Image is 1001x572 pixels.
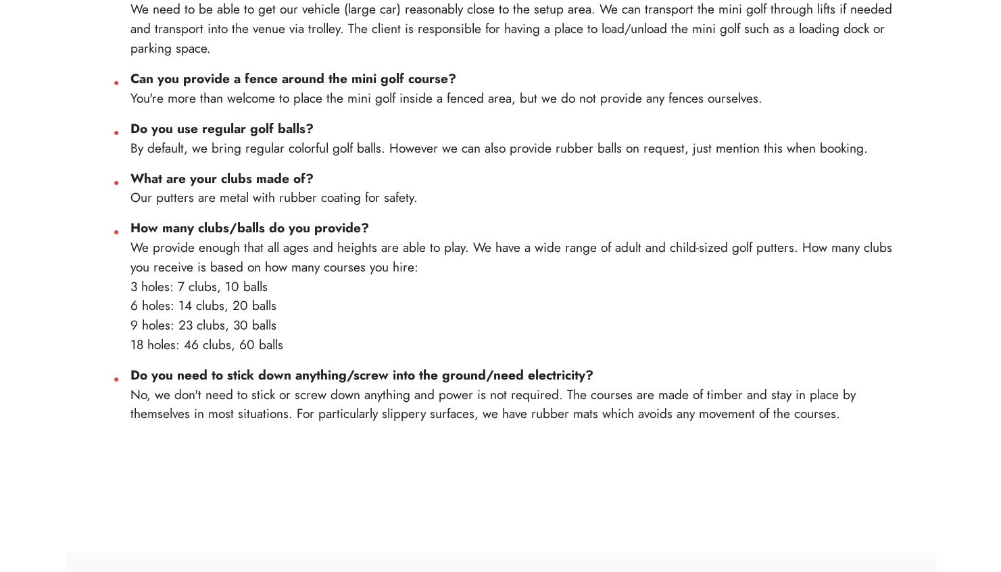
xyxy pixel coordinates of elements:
strong: Do you use regular golf balls? [130,118,314,137]
li: You're more than welcome to place the mini golf inside a fenced area, but we do not provide any f... [130,68,898,107]
li: Our putters are metal with rubber coating for safety. [130,168,898,207]
strong: Do you need to stick down anything/screw into the ground/need electricity? [130,365,593,384]
li: No, we don't need to stick or screw down anything and power is not required. The courses are made... [130,365,898,423]
li: By default, we bring regular colorful golf balls. However we can also provide rubber balls on req... [130,118,898,157]
strong: How many clubs/balls do you provide? [130,217,369,236]
strong: What are your clubs made of? [130,168,314,187]
strong: Can you provide a fence around the mini golf course? [130,68,456,87]
li: We provide enough that all ages and heights are able to play. We have a wide range of adult and c... [130,217,898,354]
